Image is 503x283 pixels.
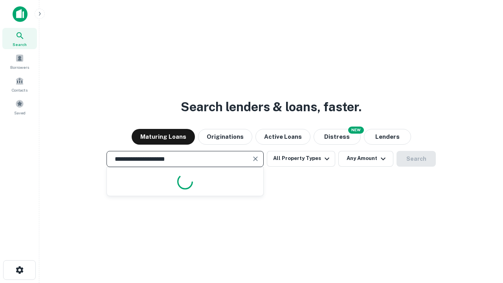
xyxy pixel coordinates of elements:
h3: Search lenders & loans, faster. [181,97,362,116]
a: Borrowers [2,51,37,72]
span: Saved [14,110,26,116]
button: Clear [250,153,261,164]
img: capitalize-icon.png [13,6,28,22]
a: Search [2,28,37,49]
button: Originations [198,129,252,145]
button: Any Amount [338,151,393,167]
button: Lenders [364,129,411,145]
iframe: Chat Widget [464,220,503,258]
button: Search distressed loans with lien and other non-mortgage details. [314,129,361,145]
a: Saved [2,96,37,118]
span: Search [13,41,27,48]
a: Contacts [2,74,37,95]
button: Maturing Loans [132,129,195,145]
button: Active Loans [255,129,310,145]
span: Contacts [12,87,28,93]
div: NEW [348,127,364,134]
button: All Property Types [267,151,335,167]
span: Borrowers [10,64,29,70]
